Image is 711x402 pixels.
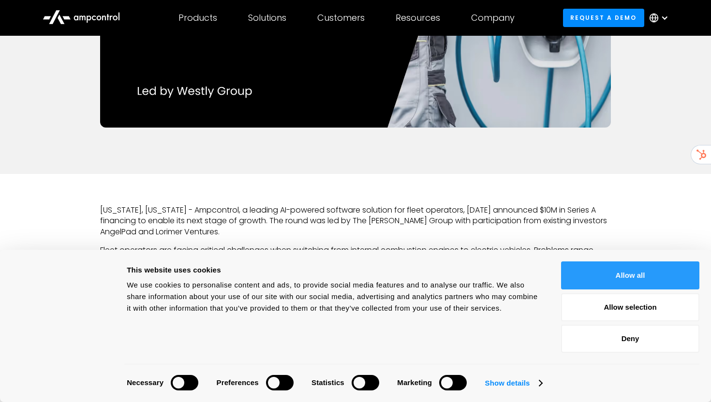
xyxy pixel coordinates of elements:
[248,13,286,23] div: Solutions
[100,205,611,237] p: [US_STATE], [US_STATE] - Ampcontrol, a leading AI-powered software solution for fleet operators, ...
[317,13,365,23] div: Customers
[397,378,432,387] strong: Marketing
[127,264,539,276] div: This website uses cookies
[178,13,217,23] div: Products
[485,376,542,390] a: Show details
[561,293,699,321] button: Allow selection
[126,371,127,372] legend: Consent Selection
[563,9,644,27] a: Request a demo
[471,13,515,23] div: Company
[217,378,259,387] strong: Preferences
[127,279,539,314] div: We use cookies to personalise content and ads, to provide social media features and to analyse ou...
[561,325,699,353] button: Deny
[396,13,440,23] div: Resources
[100,245,611,288] p: Fleet operators are facing critical challenges when switching from internal combustion engines to...
[561,261,699,289] button: Allow all
[311,378,344,387] strong: Statistics
[127,378,163,387] strong: Necessary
